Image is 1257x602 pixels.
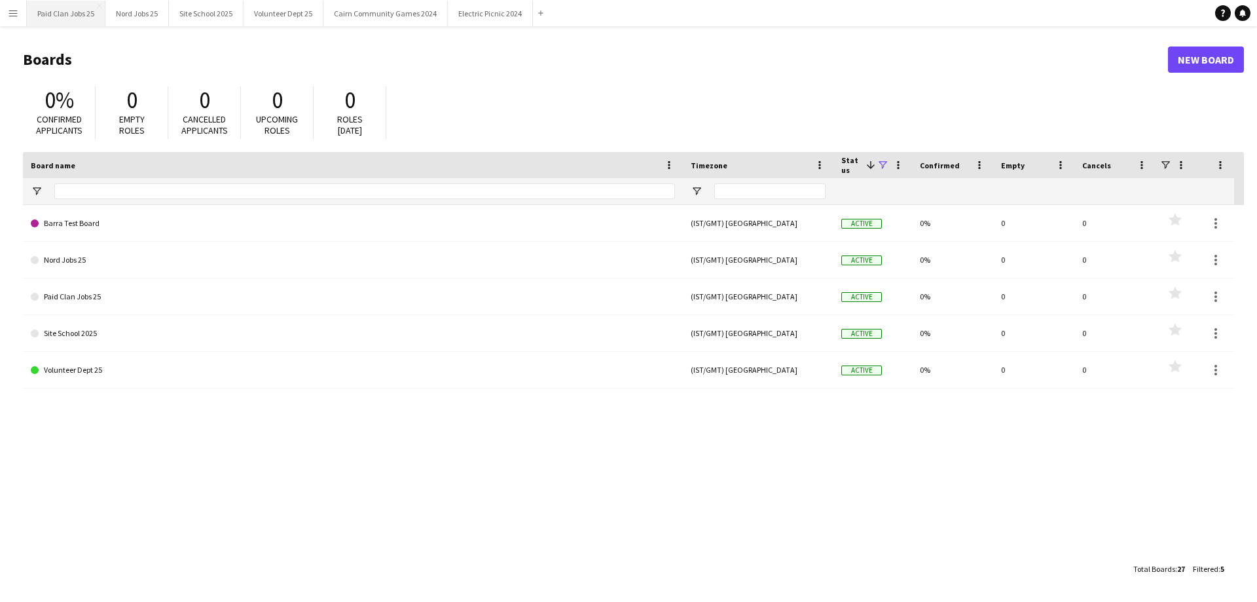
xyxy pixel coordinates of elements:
span: 0 [126,86,137,115]
div: 0% [912,352,993,388]
span: 0% [45,86,74,115]
span: Active [841,292,882,302]
span: Filtered [1193,564,1218,574]
div: (IST/GMT) [GEOGRAPHIC_DATA] [683,205,833,241]
div: 0 [1074,352,1156,388]
a: Paid Clan Jobs 25 [31,278,675,315]
button: Cairn Community Games 2024 [323,1,448,26]
span: Confirmed [920,160,960,170]
span: Board name [31,160,75,170]
div: (IST/GMT) [GEOGRAPHIC_DATA] [683,242,833,278]
button: Open Filter Menu [31,185,43,197]
span: Active [841,219,882,229]
span: Confirmed applicants [36,113,82,136]
div: 0% [912,278,993,314]
span: Cancels [1082,160,1111,170]
a: Nord Jobs 25 [31,242,675,278]
span: Total Boards [1133,564,1175,574]
span: Empty roles [119,113,145,136]
span: Roles [DATE] [337,113,363,136]
span: Active [841,366,882,375]
div: 0 [1074,278,1156,314]
button: Paid Clan Jobs 25 [27,1,105,26]
div: 0 [993,205,1074,241]
div: (IST/GMT) [GEOGRAPHIC_DATA] [683,352,833,388]
button: Electric Picnic 2024 [448,1,533,26]
a: Barra Test Board [31,205,675,242]
div: 0 [993,352,1074,388]
div: 0 [1074,205,1156,241]
span: Cancelled applicants [181,113,228,136]
div: 0 [993,278,1074,314]
div: : [1193,556,1224,582]
input: Timezone Filter Input [714,183,826,199]
div: (IST/GMT) [GEOGRAPHIC_DATA] [683,315,833,351]
span: 5 [1220,564,1224,574]
span: Timezone [691,160,727,170]
div: : [1133,556,1185,582]
span: Active [841,329,882,339]
button: Open Filter Menu [691,185,702,197]
div: 0 [993,242,1074,278]
div: 0 [1074,315,1156,351]
h1: Boards [23,50,1168,69]
span: 0 [272,86,283,115]
span: Empty [1001,160,1025,170]
a: Site School 2025 [31,315,675,352]
button: Volunteer Dept 25 [244,1,323,26]
div: 0% [912,205,993,241]
div: 0 [1074,242,1156,278]
div: 0 [993,315,1074,351]
span: 0 [199,86,210,115]
span: 27 [1177,564,1185,574]
span: Upcoming roles [256,113,298,136]
a: New Board [1168,47,1244,73]
div: 0% [912,242,993,278]
span: Status [841,155,861,175]
button: Nord Jobs 25 [105,1,169,26]
a: Volunteer Dept 25 [31,352,675,388]
span: 0 [344,86,355,115]
input: Board name Filter Input [54,183,675,199]
button: Site School 2025 [169,1,244,26]
div: (IST/GMT) [GEOGRAPHIC_DATA] [683,278,833,314]
div: 0% [912,315,993,351]
span: Active [841,255,882,265]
